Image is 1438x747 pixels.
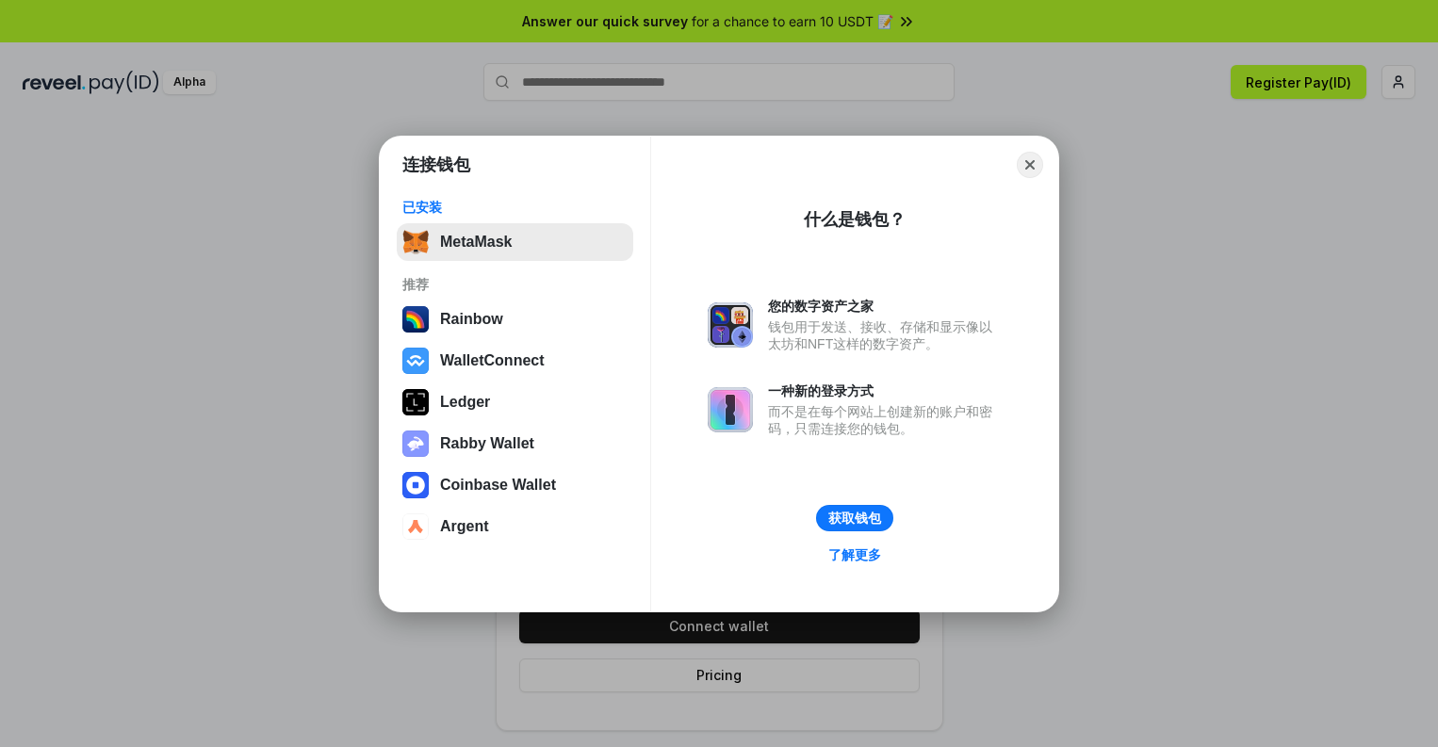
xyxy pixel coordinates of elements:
a: 了解更多 [817,543,892,567]
img: svg+xml,%3Csvg%20xmlns%3D%22http%3A%2F%2Fwww.w3.org%2F2000%2Fsvg%22%20fill%3D%22none%22%20viewBox... [708,387,753,432]
button: Rabby Wallet [397,425,633,463]
div: 什么是钱包？ [804,208,906,231]
img: svg+xml,%3Csvg%20width%3D%22120%22%20height%3D%22120%22%20viewBox%3D%220%200%20120%20120%22%20fil... [402,306,429,333]
h1: 连接钱包 [402,154,470,176]
div: MetaMask [440,234,512,251]
div: Rabby Wallet [440,435,534,452]
img: svg+xml,%3Csvg%20xmlns%3D%22http%3A%2F%2Fwww.w3.org%2F2000%2Fsvg%22%20width%3D%2228%22%20height%3... [402,389,429,415]
img: svg+xml,%3Csvg%20width%3D%2228%22%20height%3D%2228%22%20viewBox%3D%220%200%2028%2028%22%20fill%3D... [402,348,429,374]
div: Rainbow [440,311,503,328]
div: 钱包用于发送、接收、存储和显示像以太坊和NFT这样的数字资产。 [768,318,1002,352]
div: 推荐 [402,276,628,293]
img: svg+xml,%3Csvg%20xmlns%3D%22http%3A%2F%2Fwww.w3.org%2F2000%2Fsvg%22%20fill%3D%22none%22%20viewBox... [402,430,429,457]
div: WalletConnect [440,352,545,369]
img: svg+xml,%3Csvg%20width%3D%2228%22%20height%3D%2228%22%20viewBox%3D%220%200%2028%2028%22%20fill%3D... [402,513,429,540]
div: 而不是在每个网站上创建新的账户和密码，只需连接您的钱包。 [768,403,1002,437]
div: Coinbase Wallet [440,477,556,494]
img: svg+xml,%3Csvg%20xmlns%3D%22http%3A%2F%2Fwww.w3.org%2F2000%2Fsvg%22%20fill%3D%22none%22%20viewBox... [708,302,753,348]
button: 获取钱包 [816,505,893,531]
button: Coinbase Wallet [397,466,633,504]
img: svg+xml,%3Csvg%20fill%3D%22none%22%20height%3D%2233%22%20viewBox%3D%220%200%2035%2033%22%20width%... [402,229,429,255]
div: 您的数字资产之家 [768,298,1002,315]
img: svg+xml,%3Csvg%20width%3D%2228%22%20height%3D%2228%22%20viewBox%3D%220%200%2028%2028%22%20fill%3D... [402,472,429,498]
button: WalletConnect [397,342,633,380]
div: 了解更多 [828,546,881,563]
div: 已安装 [402,199,628,216]
button: Argent [397,508,633,545]
button: Rainbow [397,300,633,338]
div: 一种新的登录方式 [768,382,1002,399]
div: 获取钱包 [828,510,881,527]
button: Ledger [397,383,633,421]
button: MetaMask [397,223,633,261]
div: Ledger [440,394,490,411]
div: Argent [440,518,489,535]
button: Close [1017,152,1043,178]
